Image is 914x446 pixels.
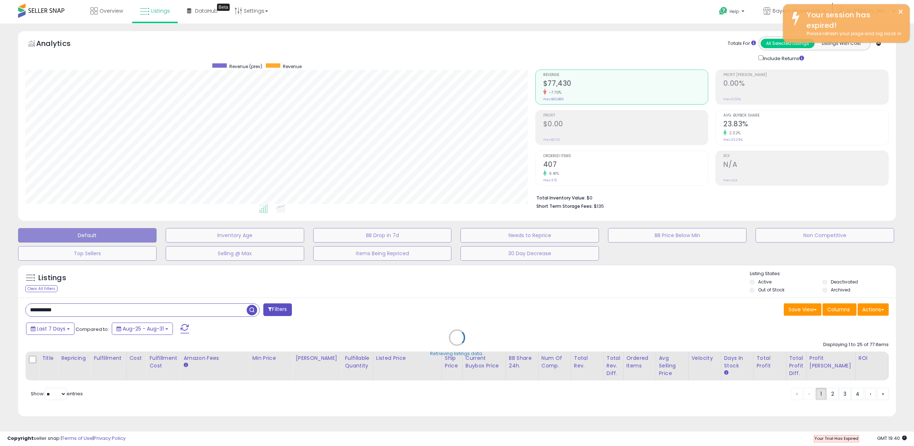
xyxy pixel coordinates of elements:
button: Top Sellers [18,246,157,261]
small: Prev: $83,886 [543,97,564,101]
li: $0 [536,193,883,202]
span: Avg. Buybox Share [723,114,888,118]
small: Prev: 23.29% [723,138,743,142]
button: BB Price Below Min [608,228,747,243]
span: Overview [99,7,123,14]
button: All Selected Listings [761,39,815,48]
h5: Analytics [36,38,85,50]
span: Profit [PERSON_NAME] [723,73,888,77]
button: 30 Day Decrease [460,246,599,261]
h2: 407 [543,160,708,170]
span: Revenue [283,63,302,70]
small: Prev: 372 [543,178,557,182]
span: DataHub [195,7,218,14]
span: Listings [151,7,170,14]
h2: $0.00 [543,120,708,130]
a: Help [713,1,752,24]
button: Non Competitive [756,228,894,243]
span: Revenue (prev) [229,63,262,70]
i: Get Help [719,7,728,16]
strong: Copyright [7,435,34,442]
h2: $77,430 [543,79,708,89]
h2: N/A [723,160,888,170]
button: × [898,7,904,16]
small: 9.41% [547,171,559,176]
small: Prev: N/A [723,178,737,182]
div: Retrieving listings data.. [430,350,484,357]
span: Revenue [543,73,708,77]
a: Privacy Policy [94,435,126,442]
div: Include Returns [753,54,813,62]
span: Your Trial Has Expired [815,436,858,441]
h2: 23.83% [723,120,888,130]
small: -7.70% [547,90,562,95]
span: Ordered Items [543,154,708,158]
span: Profit [543,114,708,118]
span: $135 [594,203,604,210]
div: seller snap | | [7,435,126,442]
button: Items Being Repriced [313,246,452,261]
button: Listings With Cost [814,39,868,48]
div: Your session has expired! [801,10,904,30]
span: Help [730,8,739,14]
div: Tooltip anchor [217,4,230,11]
button: BB Drop in 7d [313,228,452,243]
small: Prev: 0.00% [723,97,741,101]
span: Bayern Alpenmilch [773,7,821,14]
b: Short Term Storage Fees: [536,203,593,209]
button: Needs to Reprice [460,228,599,243]
small: Prev: $0.00 [543,138,560,142]
small: 2.32% [727,130,741,136]
span: ROI [723,154,888,158]
b: Total Inventory Value: [536,195,586,201]
div: Totals For [728,40,756,47]
div: Please refresh your page and log back in [801,30,904,37]
button: Inventory Age [166,228,304,243]
button: Selling @ Max [166,246,304,261]
a: Terms of Use [62,435,93,442]
span: 2025-09-9 19:40 GMT [877,435,907,442]
h2: 0.00% [723,79,888,89]
button: Default [18,228,157,243]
